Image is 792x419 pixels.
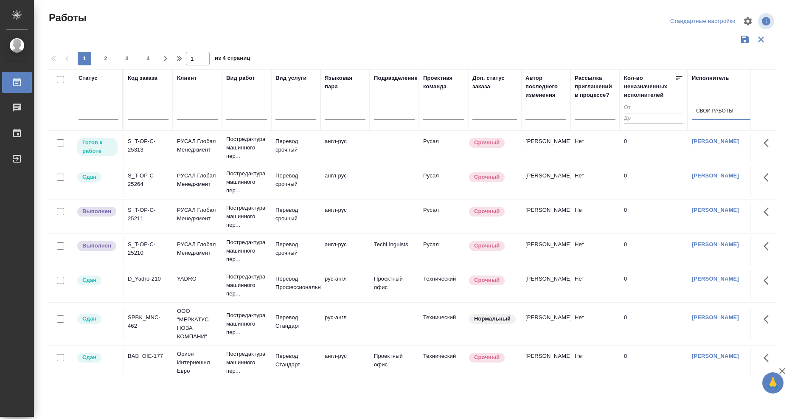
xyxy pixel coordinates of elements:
span: 2 [99,54,112,63]
a: [PERSON_NAME] [692,138,739,144]
div: Менеджер проверил работу исполнителя, передает ее на следующий этап [76,172,118,183]
div: Статус [79,74,98,82]
td: 0 [620,236,688,266]
div: Исполнитель завершил работу [76,240,118,252]
a: [PERSON_NAME] [692,314,739,321]
td: [PERSON_NAME] [521,348,570,377]
td: англ-рус [320,133,370,163]
p: Сдан [82,353,96,362]
p: Перевод срочный [275,206,316,223]
p: Перевод срочный [275,172,316,188]
button: 4 [141,52,155,65]
td: 0 [620,348,688,377]
p: YADRO [177,275,218,283]
div: S_T-OP-C-25264 [128,172,169,188]
td: Нет [570,270,620,300]
td: рус-англ [320,309,370,339]
td: Проектный офис [370,348,419,377]
td: Русал [419,133,468,163]
div: Менеджер проверил работу исполнителя, передает ее на следующий этап [76,352,118,363]
a: [PERSON_NAME] [692,207,739,213]
p: Перевод Профессиональный [275,275,316,292]
span: 3 [120,54,134,63]
td: Нет [570,309,620,339]
p: Нормальный [474,315,511,323]
div: Исполнитель может приступить к работе [76,137,118,157]
p: Постредактура машинного пер... [226,350,267,375]
td: 0 [620,167,688,197]
button: 3 [120,52,134,65]
div: Вид работ [226,74,255,82]
p: Перевод Стандарт [275,313,316,330]
button: Здесь прячутся важные кнопки [758,167,779,188]
p: Готов к работе [82,138,112,155]
button: 🙏 [762,372,784,394]
td: Технический [419,348,468,377]
p: Постредактура машинного пер... [226,204,267,229]
td: рус-англ [320,270,370,300]
td: [PERSON_NAME] [521,309,570,339]
p: РУСАЛ Глобал Менеджмент [177,172,218,188]
span: Посмотреть информацию [758,13,776,29]
div: Менеджер проверил работу исполнителя, передает ее на следующий этап [76,275,118,286]
td: [PERSON_NAME] [521,270,570,300]
td: 0 [620,202,688,231]
div: Автор последнего изменения [525,74,566,99]
td: 0 [620,270,688,300]
p: Срочный [474,242,500,250]
td: Нет [570,202,620,231]
td: англ-рус [320,348,370,377]
a: [PERSON_NAME] [692,241,739,247]
div: BAB_OIE-177 [128,352,169,360]
button: Здесь прячутся важные кнопки [758,270,779,291]
div: Менеджер проверил работу исполнителя, передает ее на следующий этап [76,313,118,325]
div: Клиент [177,74,197,82]
a: [PERSON_NAME] [692,276,739,282]
button: Здесь прячутся важные кнопки [758,236,779,256]
p: Перевод Стандарт [275,352,316,369]
input: До [624,113,683,124]
p: Постредактура машинного пер... [226,273,267,298]
p: Срочный [474,138,500,147]
div: D_Yadro-210 [128,275,169,283]
p: РУСАЛ Глобал Менеджмент [177,137,218,154]
div: Языковая пара [325,74,365,91]
span: 4 [141,54,155,63]
td: Нет [570,133,620,163]
span: Работы [47,11,87,25]
p: Срочный [474,276,500,284]
span: Настроить таблицу [738,11,758,31]
div: Доп. статус заказа [472,74,517,91]
p: Орион Интернешнл Евро [177,350,218,375]
td: Проектный офис [370,270,419,300]
td: англ-рус [320,202,370,231]
p: Сдан [82,276,96,284]
td: [PERSON_NAME] [521,202,570,231]
p: Срочный [474,207,500,216]
p: РУСАЛ Глобал Менеджмент [177,206,218,223]
a: [PERSON_NAME] [692,353,739,359]
td: англ-рус [320,167,370,197]
button: Здесь прячутся важные кнопки [758,133,779,153]
td: Русал [419,202,468,231]
p: Постредактура машинного пер... [226,311,267,337]
div: Рассылка приглашений в процессе? [575,74,615,99]
td: англ-рус [320,236,370,266]
div: Кол-во неназначенных исполнителей [624,74,675,99]
td: [PERSON_NAME] [521,236,570,266]
td: Нет [570,348,620,377]
p: РУСАЛ Глобал Менеджмент [177,240,218,257]
p: Постредактура машинного пер... [226,238,267,264]
p: ООО "МЕРКАТУС НОВА КОМПАНИ" [177,307,218,341]
div: S_T-OP-C-25313 [128,137,169,154]
input: От [624,103,683,113]
button: 2 [99,52,112,65]
button: Сбросить фильтры [753,31,769,48]
td: Русал [419,167,468,197]
p: Срочный [474,353,500,362]
td: Технический [419,309,468,339]
button: Сохранить фильтры [737,31,753,48]
p: Постредактура машинного пер... [226,169,267,195]
div: Подразделение [374,74,418,82]
div: Исполнитель [692,74,729,82]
